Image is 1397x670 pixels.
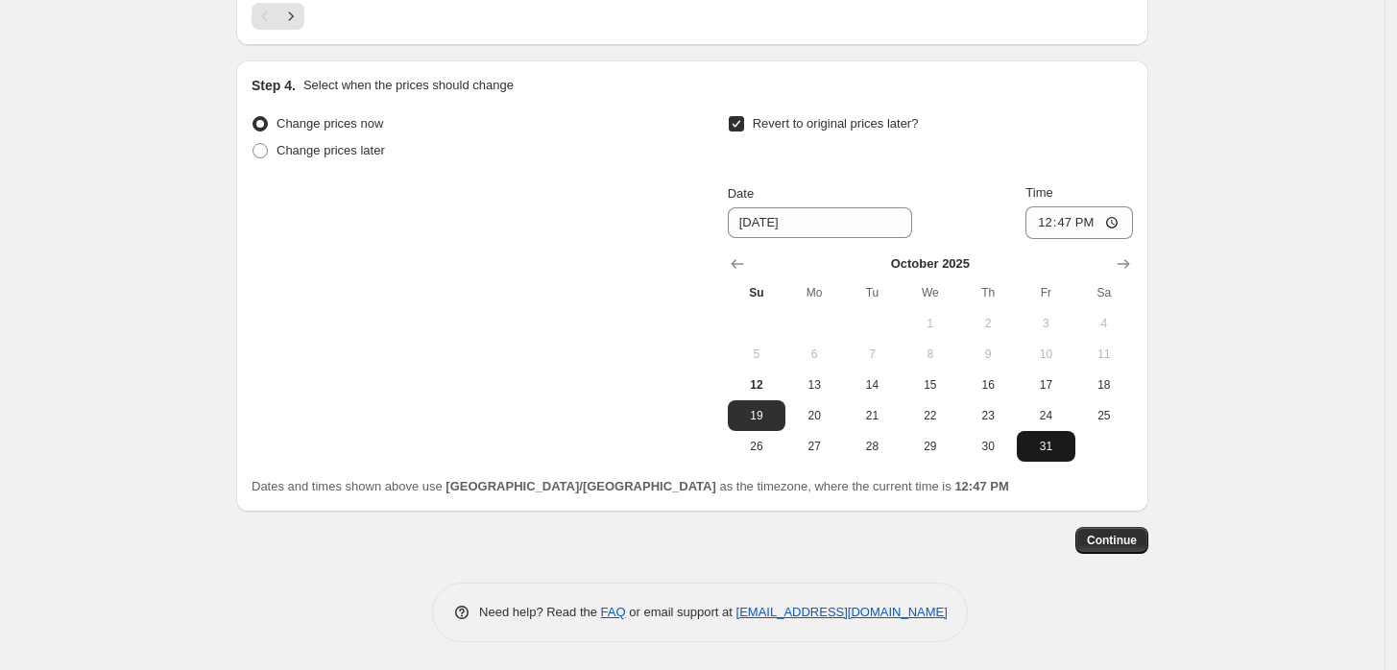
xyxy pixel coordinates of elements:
button: Thursday October 2 2025 [959,308,1017,339]
th: Saturday [1075,277,1133,308]
span: 27 [793,439,835,454]
span: Th [967,285,1009,300]
span: 10 [1024,347,1067,362]
span: 17 [1024,377,1067,393]
span: 3 [1024,316,1067,331]
a: FAQ [601,605,626,619]
span: 30 [967,439,1009,454]
th: Monday [785,277,843,308]
button: Wednesday October 22 2025 [902,400,959,431]
span: 18 [1083,377,1125,393]
th: Wednesday [902,277,959,308]
span: 28 [851,439,893,454]
input: 12:00 [1025,206,1133,239]
button: Saturday October 18 2025 [1075,370,1133,400]
button: Monday October 13 2025 [785,370,843,400]
span: 11 [1083,347,1125,362]
span: Dates and times shown above use as the timezone, where the current time is [252,479,1009,493]
button: Tuesday October 14 2025 [843,370,901,400]
button: Friday October 31 2025 [1017,431,1074,462]
span: Sa [1083,285,1125,300]
span: 15 [909,377,951,393]
button: Thursday October 30 2025 [959,431,1017,462]
span: 24 [1024,408,1067,423]
button: Wednesday October 15 2025 [902,370,959,400]
span: Tu [851,285,893,300]
span: Need help? Read the [479,605,601,619]
input: 10/12/2025 [728,207,912,238]
span: Su [735,285,778,300]
span: 14 [851,377,893,393]
th: Tuesday [843,277,901,308]
th: Sunday [728,277,785,308]
button: Wednesday October 29 2025 [902,431,959,462]
button: Tuesday October 28 2025 [843,431,901,462]
span: 25 [1083,408,1125,423]
button: Saturday October 11 2025 [1075,339,1133,370]
button: Thursday October 16 2025 [959,370,1017,400]
span: 6 [793,347,835,362]
p: Select when the prices should change [303,76,514,95]
button: Next [277,3,304,30]
button: Today Sunday October 12 2025 [728,370,785,400]
button: Monday October 6 2025 [785,339,843,370]
button: Wednesday October 8 2025 [902,339,959,370]
span: 16 [967,377,1009,393]
button: Show previous month, September 2025 [724,251,751,277]
span: 29 [909,439,951,454]
span: 2 [967,316,1009,331]
span: Date [728,186,754,201]
span: 13 [793,377,835,393]
span: Change prices now [277,116,383,131]
button: Tuesday October 21 2025 [843,400,901,431]
span: 9 [967,347,1009,362]
button: Thursday October 23 2025 [959,400,1017,431]
span: 20 [793,408,835,423]
button: Sunday October 26 2025 [728,431,785,462]
span: 7 [851,347,893,362]
button: Continue [1075,527,1148,554]
button: Monday October 20 2025 [785,400,843,431]
button: Monday October 27 2025 [785,431,843,462]
a: [EMAIL_ADDRESS][DOMAIN_NAME] [736,605,948,619]
button: Show next month, November 2025 [1110,251,1137,277]
span: Revert to original prices later? [753,116,919,131]
button: Friday October 24 2025 [1017,400,1074,431]
button: Friday October 10 2025 [1017,339,1074,370]
span: 1 [909,316,951,331]
span: 23 [967,408,1009,423]
span: 4 [1083,316,1125,331]
b: [GEOGRAPHIC_DATA]/[GEOGRAPHIC_DATA] [446,479,715,493]
span: 21 [851,408,893,423]
span: We [909,285,951,300]
button: Friday October 17 2025 [1017,370,1074,400]
span: Continue [1087,533,1137,548]
span: 12 [735,377,778,393]
span: 19 [735,408,778,423]
button: Saturday October 4 2025 [1075,308,1133,339]
span: 31 [1024,439,1067,454]
button: Saturday October 25 2025 [1075,400,1133,431]
button: Sunday October 5 2025 [728,339,785,370]
button: Friday October 3 2025 [1017,308,1074,339]
span: 26 [735,439,778,454]
span: 22 [909,408,951,423]
span: or email support at [626,605,736,619]
button: Sunday October 19 2025 [728,400,785,431]
span: Mo [793,285,835,300]
nav: Pagination [252,3,304,30]
h2: Step 4. [252,76,296,95]
span: Time [1025,185,1052,200]
b: 12:47 PM [954,479,1008,493]
th: Friday [1017,277,1074,308]
button: Wednesday October 1 2025 [902,308,959,339]
span: 5 [735,347,778,362]
th: Thursday [959,277,1017,308]
span: Fr [1024,285,1067,300]
span: 8 [909,347,951,362]
button: Tuesday October 7 2025 [843,339,901,370]
button: Thursday October 9 2025 [959,339,1017,370]
span: Change prices later [277,143,385,157]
